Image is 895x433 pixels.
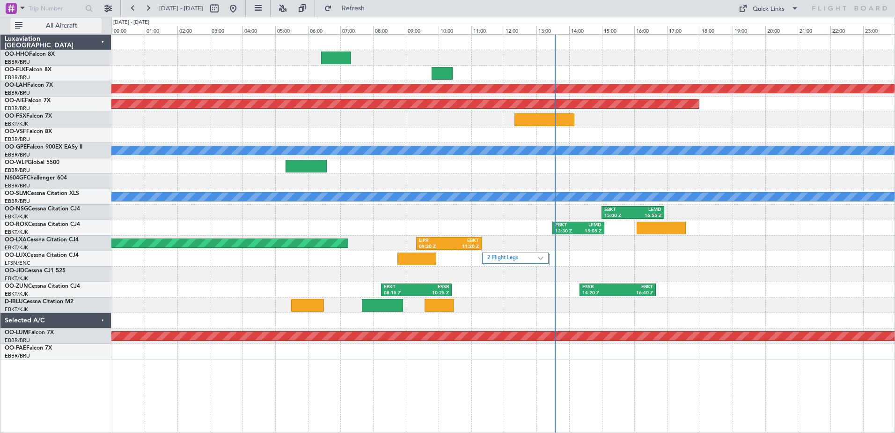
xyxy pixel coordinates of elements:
[5,52,55,57] a: OO-HHOFalcon 8X
[604,207,633,213] div: EBKT
[5,299,23,305] span: D-IBLU
[5,268,66,274] a: OO-JIDCessna CJ1 525
[112,26,145,34] div: 00:00
[5,268,24,274] span: OO-JID
[471,26,504,34] div: 11:00
[5,144,82,150] a: OO-GPEFalcon 900EX EASy II
[10,18,102,33] button: All Aircraft
[5,98,51,104] a: OO-AIEFalcon 7X
[5,52,29,57] span: OO-HHO
[242,26,275,34] div: 04:00
[334,5,373,12] span: Refresh
[5,82,27,88] span: OO-LAH
[667,26,700,34] div: 17:00
[5,59,30,66] a: EBBR/BRU
[5,129,52,134] a: OO-VSFFalcon 8X
[582,290,618,297] div: 14:20 Z
[5,198,30,205] a: EBBR/BRU
[5,113,26,119] span: OO-FSX
[487,254,538,262] label: 2 Flight Legs
[406,26,439,34] div: 09:00
[449,244,479,250] div: 11:20 Z
[5,105,30,112] a: EBBR/BRU
[439,26,471,34] div: 10:00
[5,82,53,88] a: OO-LAHFalcon 7X
[578,228,601,235] div: 15:05 Z
[275,26,308,34] div: 05:00
[5,120,28,127] a: EBKT/KJK
[419,244,449,250] div: 09:20 Z
[340,26,373,34] div: 07:00
[320,1,376,16] button: Refresh
[5,306,28,313] a: EBKT/KJK
[5,222,80,227] a: OO-ROKCessna Citation CJ4
[5,74,30,81] a: EBBR/BRU
[5,167,30,174] a: EBBR/BRU
[373,26,406,34] div: 08:00
[5,206,28,212] span: OO-NSG
[555,222,578,229] div: EBKT
[602,26,635,34] div: 15:00
[5,98,25,104] span: OO-AIE
[5,90,30,97] a: EBBR/BRU
[5,275,28,282] a: EBKT/KJK
[633,207,661,213] div: LEMD
[159,4,203,13] span: [DATE] - [DATE]
[765,26,798,34] div: 20:00
[5,284,28,289] span: OO-ZUN
[753,5,785,14] div: Quick Links
[5,136,30,143] a: EBBR/BRU
[384,290,417,297] div: 08:15 Z
[5,244,28,251] a: EBKT/KJK
[5,129,26,134] span: OO-VSF
[5,175,67,181] a: N604GFChallenger 604
[5,253,79,258] a: OO-LUXCessna Citation CJ4
[5,67,51,73] a: OO-ELKFalcon 8X
[419,238,449,244] div: LIPR
[5,151,30,158] a: EBBR/BRU
[733,26,765,34] div: 19:00
[5,260,30,267] a: LFSN/ENC
[700,26,733,34] div: 18:00
[5,113,52,119] a: OO-FSXFalcon 7X
[308,26,341,34] div: 06:00
[634,26,667,34] div: 16:00
[177,26,210,34] div: 02:00
[449,238,479,244] div: EBKT
[29,1,82,15] input: Trip Number
[5,299,73,305] a: D-IBLUCessna Citation M2
[5,160,28,165] span: OO-WLP
[5,345,26,351] span: OO-FAE
[618,290,653,297] div: 16:40 Z
[618,284,653,291] div: EBKT
[555,228,578,235] div: 13:30 Z
[5,284,80,289] a: OO-ZUNCessna Citation CJ4
[578,222,601,229] div: LFMD
[5,191,27,196] span: OO-SLM
[416,290,449,297] div: 10:25 Z
[5,67,26,73] span: OO-ELK
[416,284,449,291] div: ESSB
[504,26,536,34] div: 12:00
[24,22,99,29] span: All Aircraft
[5,213,28,220] a: EBKT/KJK
[5,352,30,359] a: EBBR/BRU
[830,26,863,34] div: 22:00
[5,345,52,351] a: OO-FAEFalcon 7X
[798,26,830,34] div: 21:00
[5,291,28,298] a: EBKT/KJK
[582,284,618,291] div: ESSB
[734,1,803,16] button: Quick Links
[210,26,242,34] div: 03:00
[5,330,28,336] span: OO-LUM
[384,284,417,291] div: EBKT
[5,160,59,165] a: OO-WLPGlobal 5500
[536,26,569,34] div: 13:00
[5,337,30,344] a: EBBR/BRU
[538,256,543,260] img: arrow-gray.svg
[145,26,177,34] div: 01:00
[633,213,661,219] div: 16:55 Z
[5,182,30,189] a: EBBR/BRU
[5,191,79,196] a: OO-SLMCessna Citation XLS
[5,330,54,336] a: OO-LUMFalcon 7X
